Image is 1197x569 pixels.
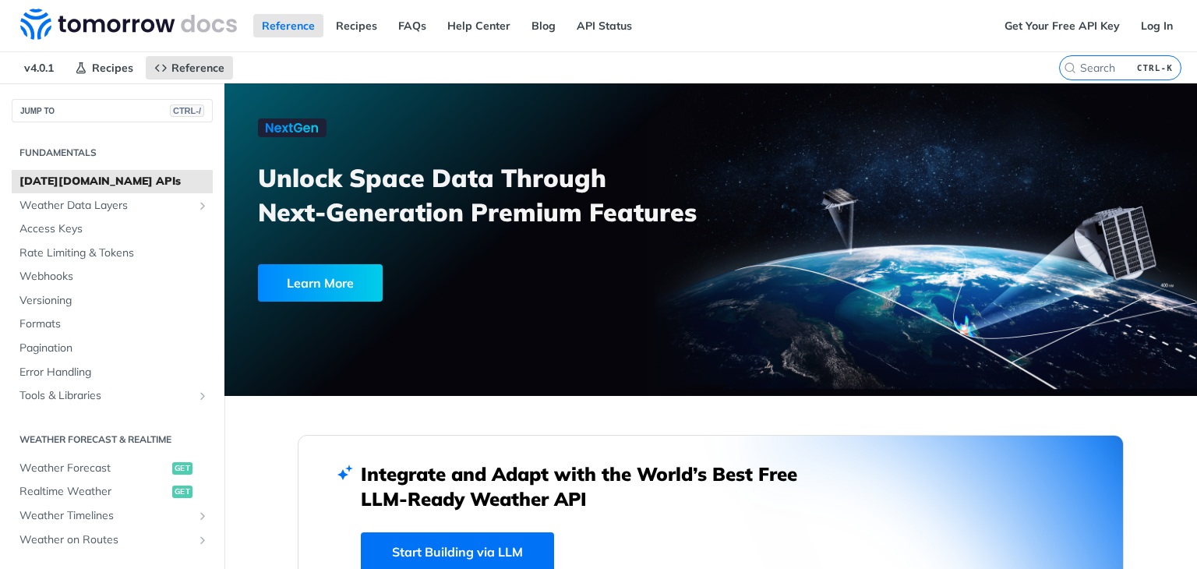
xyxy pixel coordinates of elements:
span: Weather Timelines [19,508,192,524]
span: Pagination [19,341,209,356]
span: Access Keys [19,221,209,237]
a: Reference [146,56,233,80]
span: Weather on Routes [19,532,192,548]
span: Recipes [92,61,133,75]
div: Learn More [258,264,383,302]
span: Realtime Weather [19,484,168,500]
span: Formats [19,316,209,332]
a: Help Center [439,14,519,37]
span: get [172,486,192,498]
button: Show subpages for Tools & Libraries [196,390,209,402]
a: Recipes [66,56,142,80]
a: Recipes [327,14,386,37]
span: [DATE][DOMAIN_NAME] APIs [19,174,209,189]
a: Reference [253,14,323,37]
a: FAQs [390,14,435,37]
a: Weather Forecastget [12,457,213,480]
a: API Status [568,14,641,37]
kbd: CTRL-K [1133,60,1177,76]
h2: Weather Forecast & realtime [12,433,213,447]
span: get [172,462,192,475]
span: CTRL-/ [170,104,204,117]
span: Error Handling [19,365,209,380]
button: Show subpages for Weather Data Layers [196,200,209,212]
svg: Search [1064,62,1076,74]
a: Weather Data LayersShow subpages for Weather Data Layers [12,194,213,217]
a: Formats [12,313,213,336]
a: Get Your Free API Key [996,14,1128,37]
a: Blog [523,14,564,37]
h2: Integrate and Adapt with the World’s Best Free LLM-Ready Weather API [361,461,821,511]
span: Tools & Libraries [19,388,192,404]
a: Webhooks [12,265,213,288]
a: Versioning [12,289,213,313]
a: Access Keys [12,217,213,241]
a: Weather TimelinesShow subpages for Weather Timelines [12,504,213,528]
a: Weather on RoutesShow subpages for Weather on Routes [12,528,213,552]
a: Tools & LibrariesShow subpages for Tools & Libraries [12,384,213,408]
a: Pagination [12,337,213,360]
button: JUMP TOCTRL-/ [12,99,213,122]
span: v4.0.1 [16,56,62,80]
span: Rate Limiting & Tokens [19,246,209,261]
h2: Fundamentals [12,146,213,160]
span: Versioning [19,293,209,309]
h3: Unlock Space Data Through Next-Generation Premium Features [258,161,728,229]
a: [DATE][DOMAIN_NAME] APIs [12,170,213,193]
span: Webhooks [19,269,209,284]
button: Show subpages for Weather on Routes [196,534,209,546]
img: Tomorrow.io Weather API Docs [20,9,237,40]
span: Weather Data Layers [19,198,192,214]
button: Show subpages for Weather Timelines [196,510,209,522]
span: Reference [171,61,224,75]
img: NextGen [258,118,327,137]
a: Log In [1132,14,1181,37]
a: Learn More [258,264,634,302]
a: Error Handling [12,361,213,384]
span: Weather Forecast [19,461,168,476]
a: Rate Limiting & Tokens [12,242,213,265]
a: Realtime Weatherget [12,480,213,504]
